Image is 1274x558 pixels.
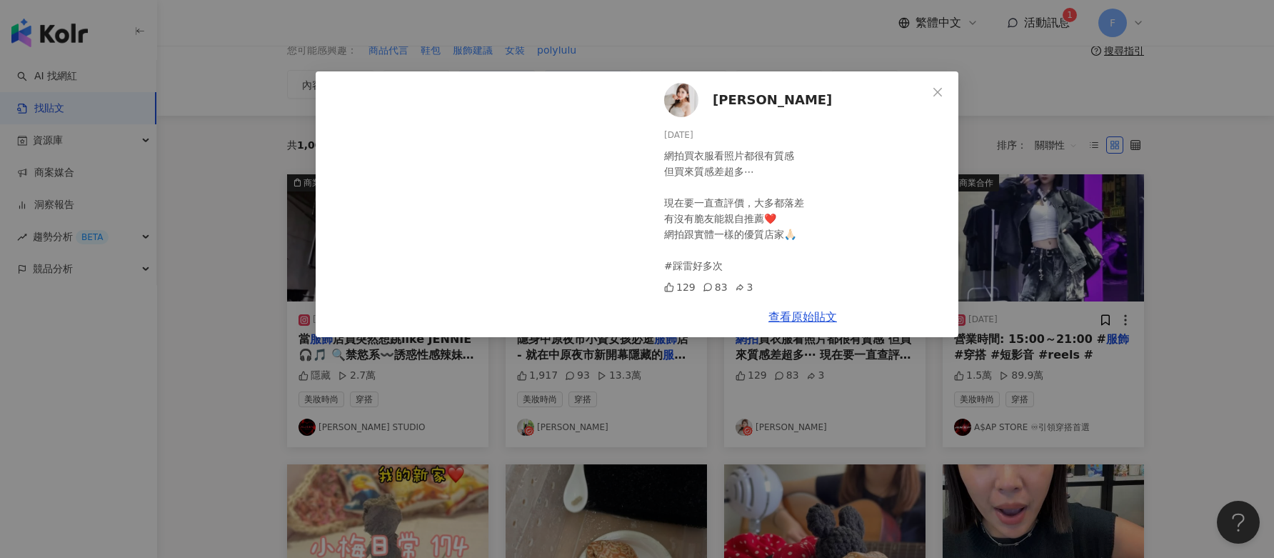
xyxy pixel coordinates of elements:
span: [PERSON_NAME] [713,90,832,110]
button: Close [923,78,952,106]
a: KOL Avatar[PERSON_NAME] [664,83,927,117]
div: [DATE] [664,129,947,142]
a: 查看原始貼文 [768,310,837,324]
span: close [932,86,943,98]
img: KOL Avatar [664,83,698,117]
div: 83 [703,279,728,295]
div: 3 [735,279,753,295]
div: 129 [664,279,696,295]
div: 網拍買衣服看照片都很有質感 但買來質感差超多⋯ 現在要一直查評價，大多都落差 有沒有脆友能親自推薦❤️ 網拍跟實體一樣的優質店家🙏🏻 #踩雷好多次 [664,148,947,274]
